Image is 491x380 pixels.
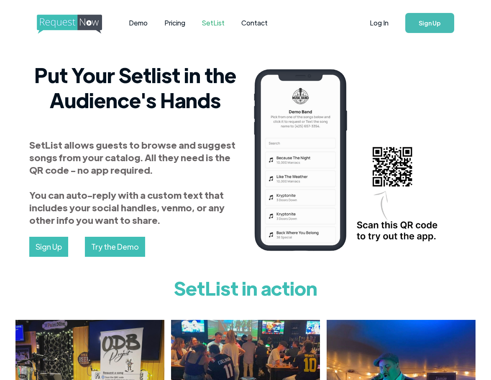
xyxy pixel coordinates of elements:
[120,10,156,36] a: Demo
[361,8,397,38] a: Log In
[29,237,68,257] a: Sign Up
[29,62,241,112] h2: Put Your Setlist in the Audience's Hands
[233,10,276,36] a: Contact
[37,15,118,34] img: requestnow logo
[194,10,233,36] a: SetList
[405,13,454,33] a: Sign Up
[85,237,145,257] a: Try the Demo
[15,271,476,304] h1: SetList in action
[29,139,235,226] strong: SetList allows guests to browse and suggest songs from your catalog. All they need is the QR code...
[156,10,194,36] a: Pricing
[37,15,100,31] a: home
